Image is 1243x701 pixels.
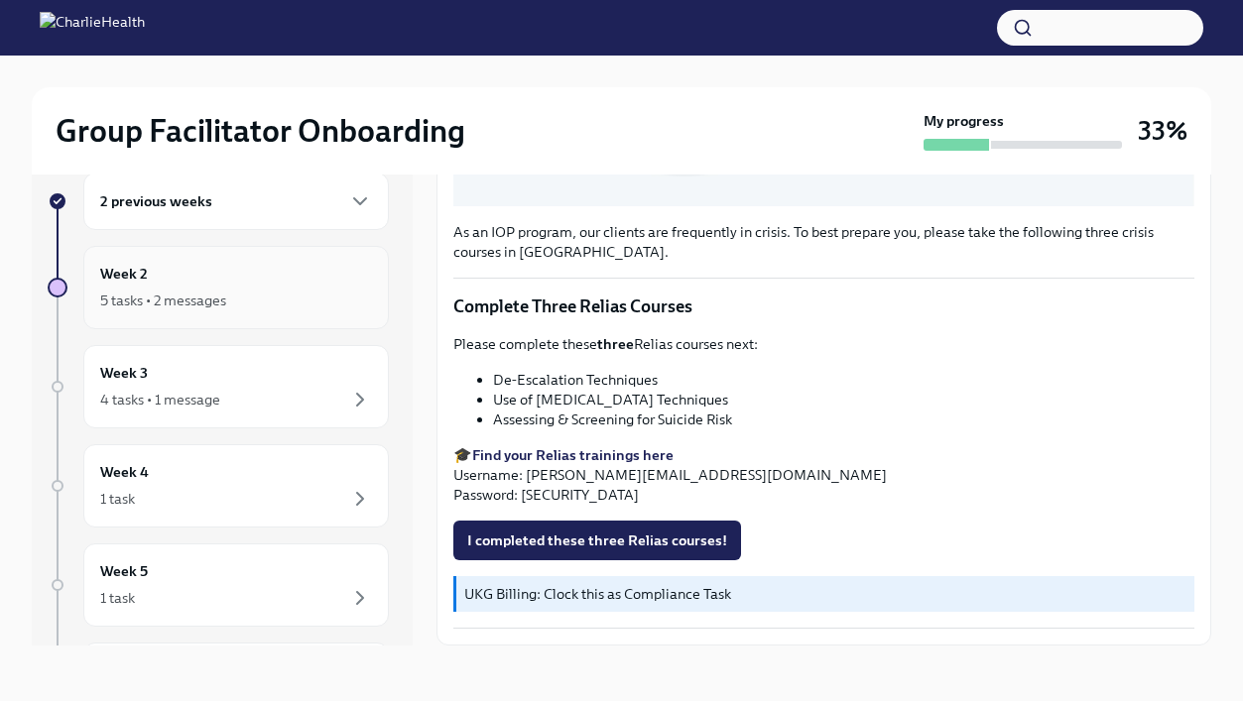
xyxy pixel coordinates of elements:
button: I completed these three Relias courses! [453,521,741,560]
h6: Week 4 [100,461,149,483]
a: Week 25 tasks • 2 messages [48,246,389,329]
a: Week 51 task [48,543,389,627]
p: Complete Three Relias Courses [453,294,1194,318]
li: De-Escalation Techniques [493,370,1194,390]
a: Find your Relias trainings here [472,446,674,464]
div: 4 tasks • 1 message [100,390,220,409]
div: 1 task [100,588,135,608]
h2: Group Facilitator Onboarding [56,111,465,151]
h6: 2 previous weeks [100,190,212,212]
li: Assessing & Screening for Suicide Risk [493,409,1194,429]
div: 5 tasks • 2 messages [100,291,226,310]
p: 🎓 Username: [PERSON_NAME][EMAIL_ADDRESS][DOMAIN_NAME] Password: [SECURITY_DATA] [453,445,1194,505]
a: Week 41 task [48,444,389,527]
span: I completed these three Relias courses! [467,530,727,550]
div: 2 previous weeks [83,173,389,230]
p: As an IOP program, our clients are frequently in crisis. To best prepare you, please take the fol... [453,222,1194,262]
strong: three [597,335,634,353]
h6: Week 5 [100,560,148,582]
p: Please complete these Relias courses next: [453,334,1194,354]
p: UKG Billing: Clock this as Compliance Task [464,584,1186,604]
a: Week 34 tasks • 1 message [48,345,389,428]
img: CharlieHealth [40,12,145,44]
h6: Week 3 [100,362,148,384]
h3: 33% [1138,113,1187,149]
strong: My progress [924,111,1004,131]
div: 1 task [100,489,135,509]
li: Use of [MEDICAL_DATA] Techniques [493,390,1194,409]
h6: Week 2 [100,263,148,285]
